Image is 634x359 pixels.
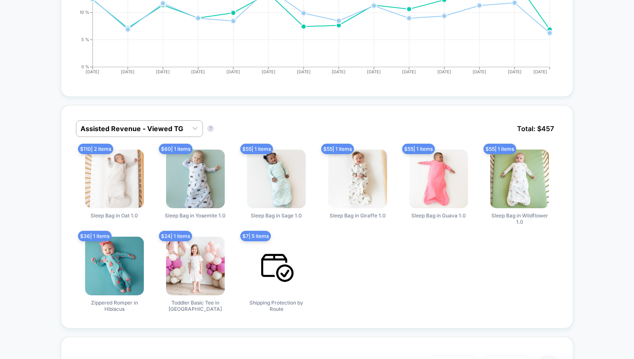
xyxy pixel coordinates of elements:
span: $ 55 | 1 items [483,144,516,154]
tspan: [DATE] [437,69,451,74]
img: Sleep Bag in Yosemite 1.0 [166,150,225,208]
img: Sleep Bag in Wildflower 1.0 [490,150,549,208]
span: Shipping Protection by Route [245,300,308,313]
span: $ 7 | 5 items [240,231,271,241]
tspan: [DATE] [508,69,522,74]
span: Sleep Bag in Oat 1.0 [91,212,138,226]
img: Zippered Romper in Hibiscus [85,237,144,295]
span: $ 60 | 1 items [159,144,192,154]
span: $ 24 | 1 items [159,231,192,241]
span: $ 110 | 2 items [78,144,113,154]
img: Sleep Bag in Oat 1.0 [85,150,144,208]
tspan: 10 % [80,10,89,15]
span: Toddler Basic Tee in [GEOGRAPHIC_DATA] [164,300,227,313]
tspan: [DATE] [367,69,381,74]
span: $ 55 | 1 items [321,144,354,154]
span: Sleep Bag in Sage 1.0 [251,212,302,226]
span: Sleep Bag in Wildflower 1.0 [488,212,551,226]
span: Sleep Bag in Giraffe 1.0 [330,212,386,226]
tspan: [DATE] [402,69,416,74]
img: Sleep Bag in Giraffe 1.0 [328,150,387,208]
img: Sleep Bag in Sage 1.0 [247,150,306,208]
span: Sleep Bag in Yosemite 1.0 [165,212,226,226]
tspan: [DATE] [226,69,240,74]
tspan: [DATE] [121,69,135,74]
tspan: [DATE] [332,69,346,74]
span: Total: $ 457 [513,120,558,137]
span: $ 55 | 1 items [240,144,273,154]
span: Sleep Bag in Guava 1.0 [411,212,466,226]
tspan: [DATE] [473,69,486,74]
img: Toddler Basic Tee in Bow [166,237,225,295]
tspan: [DATE] [86,69,99,74]
span: $ 55 | 1 items [402,144,435,154]
tspan: [DATE] [156,69,170,74]
tspan: 0 % [81,64,89,69]
tspan: [DATE] [262,69,275,74]
tspan: [DATE] [534,69,548,74]
button: ? [207,125,214,132]
tspan: [DATE] [191,69,205,74]
tspan: 5 % [81,37,89,42]
span: Zippered Romper in Hibiscus [83,300,146,313]
span: $ 36 | 1 items [78,231,112,241]
img: Sleep Bag in Guava 1.0 [409,150,468,208]
img: Shipping Protection by Route [247,237,306,295]
tspan: [DATE] [297,69,311,74]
